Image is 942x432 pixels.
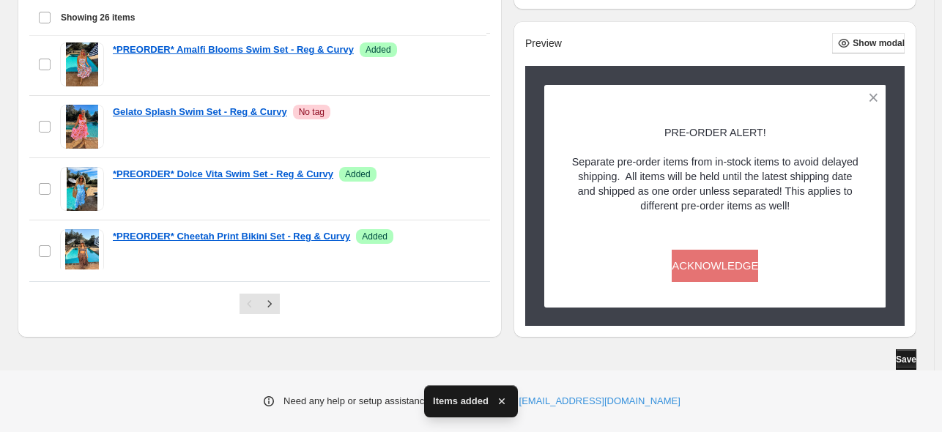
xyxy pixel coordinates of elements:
[433,394,489,409] span: Items added
[299,106,324,118] span: No tag
[896,349,916,370] button: Save
[672,249,758,281] button: ACKNOWLEDGE
[259,294,280,314] button: Next
[570,124,861,139] p: PRE-ORDER ALERT!
[113,167,333,182] a: *PREORDER* Dolce Vita Swim Set - Reg & Curvy
[362,231,387,242] span: Added
[896,354,916,365] span: Save
[519,394,680,409] a: [EMAIL_ADDRESS][DOMAIN_NAME]
[345,168,371,180] span: Added
[113,105,287,119] a: Gelato Splash Swim Set - Reg & Curvy
[113,42,354,57] a: *PREORDER* Amalfi Blooms Swim Set - Reg & Curvy
[853,37,905,49] span: Show modal
[366,44,391,56] span: Added
[61,12,135,23] span: Showing 26 items
[570,154,861,212] p: Separate pre-order items from in-stock items to avoid delayed shipping. All items will be held un...
[525,37,562,50] h2: Preview
[113,229,350,244] a: *PREORDER* Cheetah Print Bikini Set - Reg & Curvy
[832,33,905,53] button: Show modal
[240,294,280,314] nav: Pagination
